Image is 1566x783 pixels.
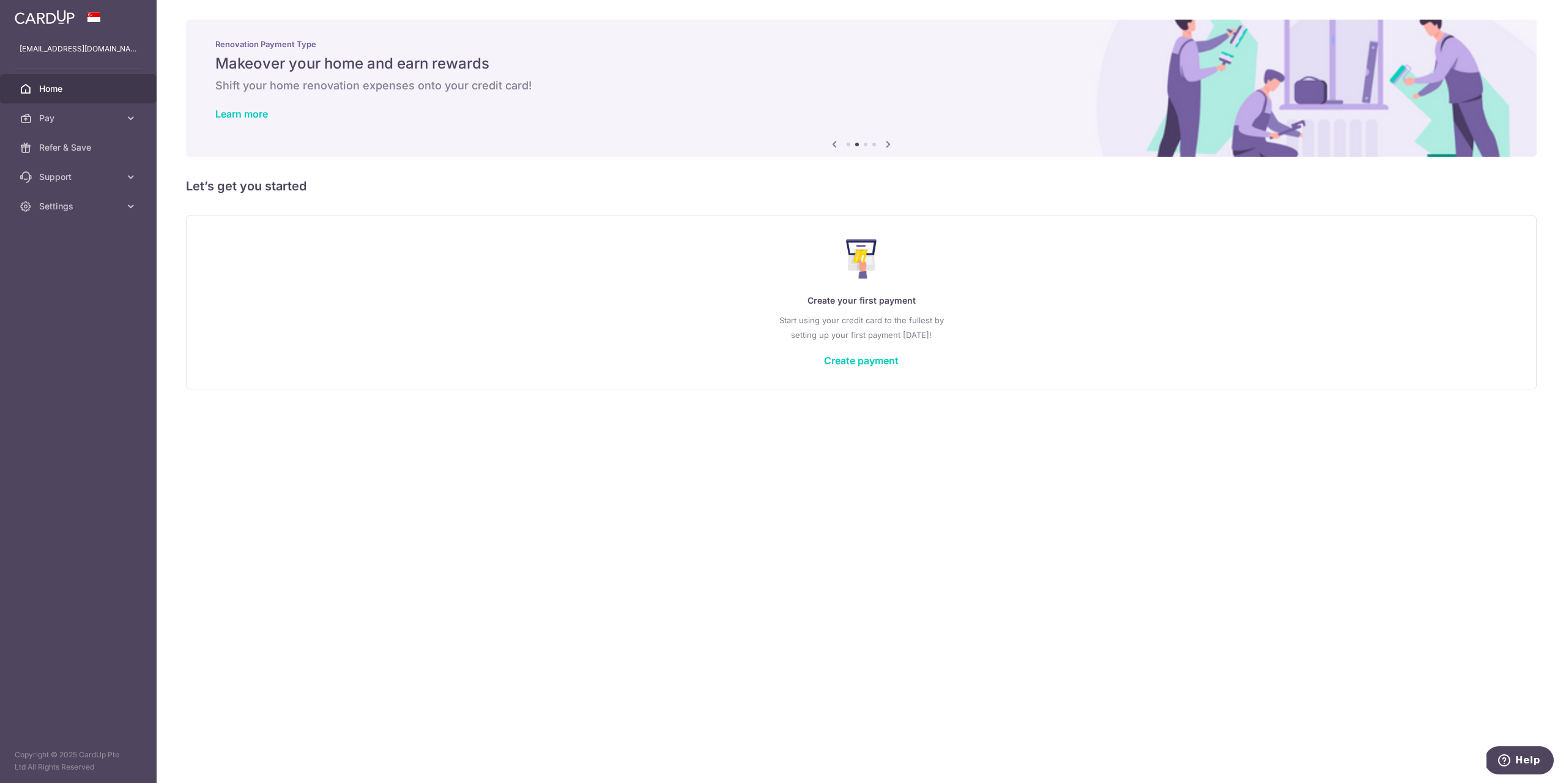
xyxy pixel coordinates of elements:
[186,176,1537,196] h5: Let’s get you started
[211,293,1512,308] p: Create your first payment
[846,239,877,279] img: Make Payment
[186,20,1537,157] img: Renovation banner
[211,313,1512,342] p: Start using your credit card to the fullest by setting up your first payment [DATE]!
[1486,746,1554,777] iframe: Opens a widget where you can find more information
[20,43,137,55] p: [EMAIL_ADDRESS][DOMAIN_NAME]
[39,83,120,95] span: Home
[39,112,120,124] span: Pay
[39,200,120,212] span: Settings
[39,171,120,183] span: Support
[215,108,268,120] a: Learn more
[215,78,1507,93] h6: Shift your home renovation expenses onto your credit card!
[15,10,75,24] img: CardUp
[215,54,1507,73] h5: Makeover your home and earn rewards
[215,39,1507,49] p: Renovation Payment Type
[824,354,899,367] a: Create payment
[39,141,120,154] span: Refer & Save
